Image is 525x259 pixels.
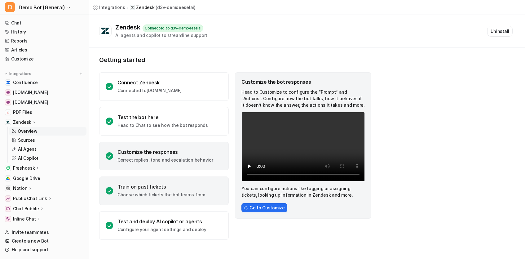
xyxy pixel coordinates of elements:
[136,4,154,11] p: Zendesk
[6,100,10,104] img: www.airbnb.com
[241,79,365,85] div: Customize the bot responses
[117,218,206,225] div: Test and deploy AI copilot or agents
[18,137,35,143] p: Sources
[2,71,33,77] button: Integrations
[117,192,205,198] p: Choose which tickets the bot learns from
[117,122,208,128] p: Head to Chat to see how the bot responds
[2,55,86,63] a: Customize
[2,19,86,27] a: Chat
[13,195,47,202] p: Public Chat Link
[99,56,372,64] p: Getting started
[130,4,195,11] a: Zendesk(d3v-demoeeselai)
[9,145,86,154] a: AI Agent
[13,99,48,105] span: [DOMAIN_NAME]
[6,120,10,124] img: Zendesk
[117,184,205,190] div: Train on past tickets
[2,46,86,54] a: Articles
[117,114,208,120] div: Test the bot here
[2,37,86,45] a: Reports
[241,185,365,198] p: You can configure actions like tagging or assigning tickets, looking up information in Zendesk an...
[6,186,10,190] img: Notion
[143,25,203,32] div: Connected to d3v-demoeeselai
[2,88,86,97] a: www.atlassian.com[DOMAIN_NAME]
[2,245,86,254] a: Help and support
[6,207,10,211] img: Chat Bubble
[6,110,10,114] img: PDF Files
[156,4,195,11] p: ( d3v-demoeeselai )
[117,149,213,155] div: Customize the responses
[13,206,39,212] p: Chat Bubble
[2,98,86,107] a: www.airbnb.com[DOMAIN_NAME]
[2,78,86,87] a: ConfluenceConfluence
[9,136,86,145] a: Sources
[2,237,86,245] a: Create a new Bot
[243,205,248,210] img: CstomizeIcon
[13,89,48,96] span: [DOMAIN_NAME]
[18,128,37,134] p: Overview
[2,174,86,183] a: Google DriveGoogle Drive
[117,79,182,86] div: Connect Zendesk
[2,108,86,117] a: PDF FilesPDF Files
[9,127,86,136] a: Overview
[6,91,10,94] img: www.atlassian.com
[241,112,365,181] video: Your browser does not support the video tag.
[127,5,128,10] span: /
[241,89,365,108] p: Head to Customize to configure the “Prompt” and “Actions”. Configure how the bot talks, how it be...
[115,32,207,38] div: AI agents and copilot to streamline support
[6,217,10,221] img: Inline Chat
[487,26,513,37] button: Uninstall
[4,72,8,76] img: expand menu
[6,176,10,180] img: Google Drive
[117,226,206,233] p: Configure your agent settings and deploy
[241,203,287,212] button: Go to Customize
[99,4,125,11] div: Integrations
[13,109,32,115] span: PDF Files
[9,71,31,76] p: Integrations
[147,88,182,93] a: [DOMAIN_NAME]
[115,24,143,31] div: Zendesk
[117,157,213,163] p: Correct replies, tone and escalation behavior
[93,4,125,11] a: Integrations
[2,28,86,36] a: History
[2,228,86,237] a: Invite teammates
[13,216,36,222] p: Inline Chat
[79,72,83,76] img: menu_add.svg
[6,197,10,200] img: Public Chat Link
[13,175,40,181] span: Google Drive
[18,155,38,161] p: AI Copilot
[13,79,38,86] span: Confluence
[13,185,27,191] p: Notion
[13,165,35,171] p: Freshdesk
[9,154,86,163] a: AI Copilot
[117,87,182,94] p: Connected to
[19,3,65,12] span: Demo Bot (General)
[101,27,110,35] img: Zendesk logo
[13,119,31,125] p: Zendesk
[6,81,10,84] img: Confluence
[18,146,36,152] p: AI Agent
[6,166,10,170] img: Freshdesk
[5,2,15,12] span: D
